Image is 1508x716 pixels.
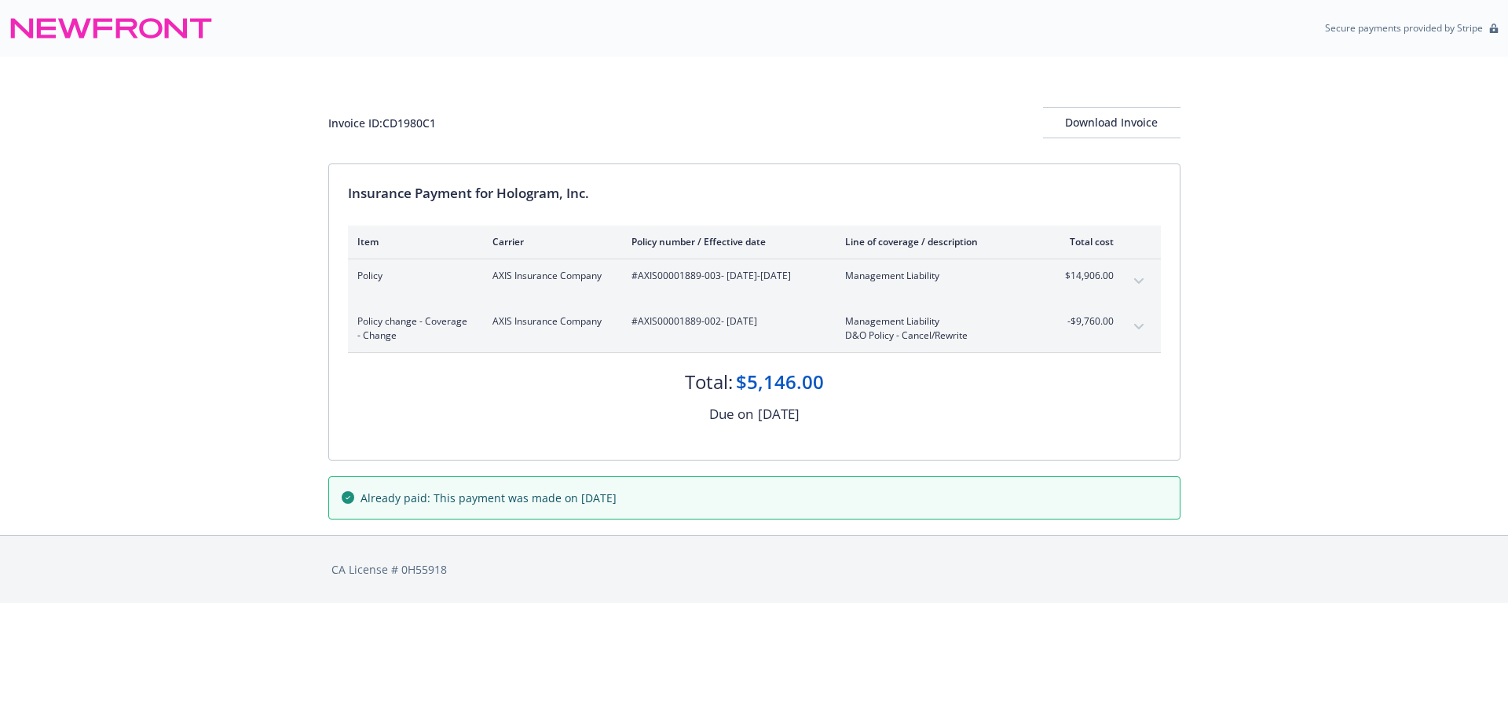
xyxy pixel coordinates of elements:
span: Management Liability [845,269,1030,283]
div: Download Invoice [1043,108,1180,138]
div: Carrier [492,235,606,248]
span: #AXIS00001889-003 - [DATE]-[DATE] [631,269,820,283]
span: -$9,760.00 [1055,314,1114,329]
button: expand content [1126,269,1151,294]
span: AXIS Insurance Company [492,314,606,329]
button: expand content [1126,314,1151,340]
div: Policy number / Effective date [631,235,820,248]
div: Invoice ID: CD1980C1 [328,115,436,131]
span: $14,906.00 [1055,269,1114,283]
div: PolicyAXIS Insurance Company#AXIS00001889-003- [DATE]-[DATE]Management Liability$14,906.00expand ... [348,259,1161,305]
div: Insurance Payment for Hologram, Inc. [348,183,1161,204]
span: Policy change - Coverage - Change [357,314,467,343]
span: Already paid: This payment was made on [DATE] [361,490,617,506]
div: Due on [709,404,753,424]
span: AXIS Insurance Company [492,269,606,283]
div: CA License # 0H55918 [331,561,1177,578]
span: Management LiabilityD&O Policy - Cancel/Rewrite [845,314,1030,343]
p: Secure payments provided by Stripe [1325,21,1483,35]
div: Policy change - Coverage - ChangeAXIS Insurance Company#AXIS00001889-002- [DATE]Management Liabil... [348,305,1161,352]
span: Management Liability [845,314,1030,329]
div: Total: [685,369,733,395]
div: Line of coverage / description [845,235,1030,248]
div: Item [357,235,467,248]
div: Total cost [1055,235,1114,248]
span: Policy [357,269,467,283]
div: $5,146.00 [736,369,824,395]
span: #AXIS00001889-002 - [DATE] [631,314,820,329]
span: D&O Policy - Cancel/Rewrite [845,329,1030,343]
div: [DATE] [758,404,800,424]
button: Download Invoice [1043,107,1180,138]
